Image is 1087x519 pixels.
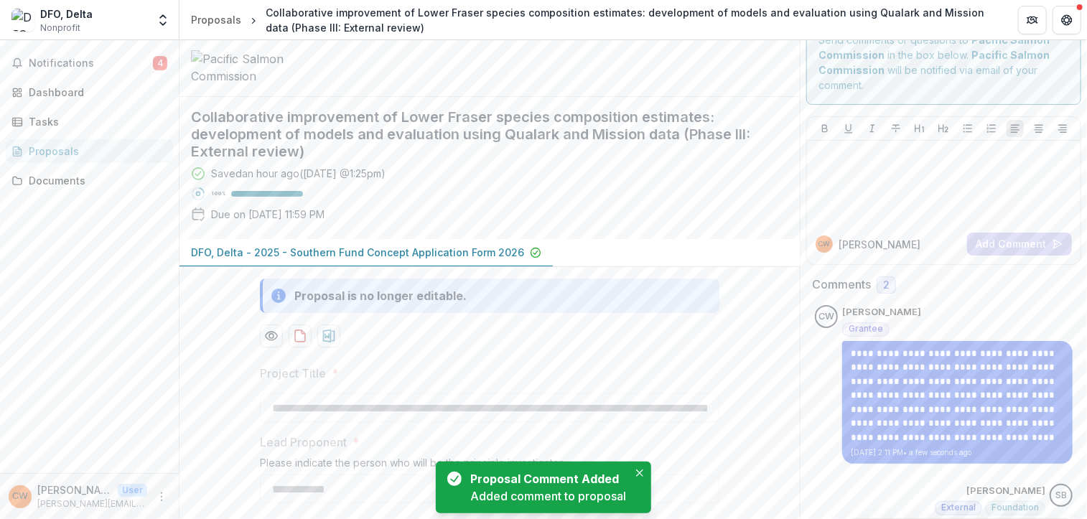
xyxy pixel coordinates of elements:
[11,9,34,32] img: DFO, Delta
[12,492,28,501] div: Catarina Wor
[118,484,147,497] p: User
[6,52,173,75] button: Notifications4
[29,173,162,188] div: Documents
[864,120,881,137] button: Italicize
[153,6,173,34] button: Open entity switcher
[631,464,648,482] button: Close
[260,365,326,382] p: Project Title
[849,324,883,334] span: Grantee
[967,233,1072,256] button: Add Comment
[6,110,173,134] a: Tasks
[883,279,890,291] span: 2
[29,85,162,100] div: Dashboard
[1054,120,1071,137] button: Align Right
[887,120,905,137] button: Strike
[806,20,1081,105] div: Send comments or questions to in the box below. will be notified via email of your comment.
[1053,6,1081,34] button: Get Help
[185,9,247,30] a: Proposals
[260,324,283,347] button: Preview 1151d9a8-b7cb-40d1-8d6f-9dc5bb1c6cc4-0.pdf
[29,144,162,159] div: Proposals
[6,139,173,163] a: Proposals
[966,484,1045,498] p: [PERSON_NAME]
[818,240,831,248] div: Catarina Wor
[40,6,93,22] div: DFO, Delta
[266,5,995,35] div: Collaborative improvement of Lower Fraser species composition estimates: development of models an...
[40,22,80,34] span: Nonprofit
[191,108,765,160] h2: Collaborative improvement of Lower Fraser species composition estimates: development of models an...
[153,56,167,70] span: 4
[191,12,241,27] div: Proposals
[816,120,834,137] button: Bold
[840,120,857,137] button: Underline
[317,324,340,347] button: download-proposal
[470,487,628,505] div: Added comment to proposal
[941,502,976,513] span: External
[992,502,1039,513] span: Foundation
[1055,491,1067,500] div: Sascha Bendt
[911,120,928,137] button: Heading 1
[983,120,1000,137] button: Ordered List
[1007,120,1024,137] button: Align Left
[842,305,921,319] p: [PERSON_NAME]
[191,50,335,85] img: Pacific Salmon Commission
[294,287,467,304] div: Proposal is no longer editable.
[935,120,952,137] button: Heading 2
[6,80,173,104] a: Dashboard
[289,324,312,347] button: download-proposal
[191,245,524,260] p: DFO, Delta - 2025 - Southern Fund Concept Application Form 2026
[839,237,920,252] p: [PERSON_NAME]
[1030,120,1048,137] button: Align Center
[818,312,834,322] div: Catarina Wor
[1018,6,1047,34] button: Partners
[185,2,1001,38] nav: breadcrumb
[260,434,347,451] p: Lead Proponent
[37,497,147,510] p: [PERSON_NAME][EMAIL_ADDRESS][DOMAIN_NAME]
[851,447,1064,458] p: [DATE] 2:11 PM • a few seconds ago
[211,166,386,181] div: Saved an hour ago ( [DATE] @ 1:25pm )
[37,482,112,497] p: [PERSON_NAME]
[153,488,170,505] button: More
[6,169,173,192] a: Documents
[211,207,325,222] p: Due on [DATE] 11:59 PM
[211,189,225,199] p: 100 %
[470,470,622,487] div: Proposal Comment Added
[29,114,162,129] div: Tasks
[29,57,153,70] span: Notifications
[959,120,976,137] button: Bullet List
[260,457,719,474] div: Please indicate the person who will be the principle investigator.
[812,278,871,291] h2: Comments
